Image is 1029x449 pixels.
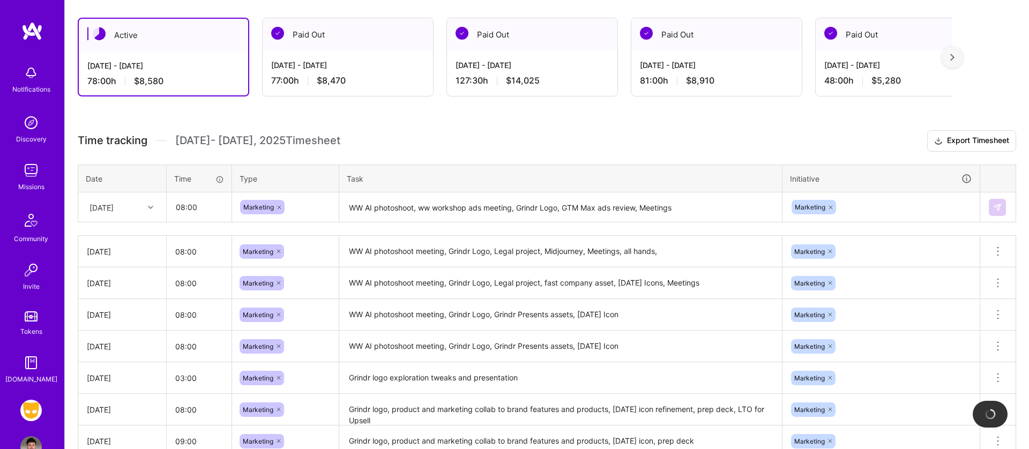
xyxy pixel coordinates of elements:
[640,59,793,71] div: [DATE] - [DATE]
[794,279,825,287] span: Marketing
[340,332,781,361] textarea: WW AI photoshoot meeting, Grindr Logo, Grindr Presents assets, [DATE] Icon
[263,18,433,51] div: Paid Out
[167,301,232,329] input: HH:MM
[640,27,653,40] img: Paid Out
[447,18,617,51] div: Paid Out
[993,203,1002,212] img: Submit
[87,341,158,352] div: [DATE]
[167,237,232,266] input: HH:MM
[167,193,231,221] input: HH:MM
[794,342,825,350] span: Marketing
[12,84,50,95] div: Notifications
[243,406,273,414] span: Marketing
[167,364,232,392] input: HH:MM
[456,27,468,40] img: Paid Out
[340,300,781,330] textarea: WW AI photoshoot meeting, Grindr Logo, Grindr Presents assets, [DATE] Icon
[25,311,38,321] img: tokens
[21,21,43,41] img: logo
[93,27,106,40] img: Active
[640,75,793,86] div: 81:00 h
[20,400,42,421] img: Grindr: Product & Marketing
[871,75,901,86] span: $5,280
[795,203,825,211] span: Marketing
[243,311,273,319] span: Marketing
[243,279,273,287] span: Marketing
[456,59,609,71] div: [DATE] - [DATE]
[167,269,232,297] input: HH:MM
[20,259,42,281] img: Invite
[339,164,782,192] th: Task
[794,248,825,256] span: Marketing
[20,62,42,84] img: bell
[243,342,273,350] span: Marketing
[794,374,825,382] span: Marketing
[20,352,42,373] img: guide book
[271,27,284,40] img: Paid Out
[79,19,248,51] div: Active
[5,373,57,385] div: [DOMAIN_NAME]
[790,173,972,185] div: Initiative
[271,75,424,86] div: 77:00 h
[794,311,825,319] span: Marketing
[934,136,943,147] i: icon Download
[134,76,163,87] span: $8,580
[271,59,424,71] div: [DATE] - [DATE]
[927,130,1016,152] button: Export Timesheet
[816,18,986,51] div: Paid Out
[824,27,837,40] img: Paid Out
[87,436,158,447] div: [DATE]
[950,54,955,61] img: right
[686,75,714,86] span: $8,910
[340,268,781,298] textarea: WW AI photoshoot meeting, Grindr Logo, Legal project, fast company asset, [DATE] Icons, Meetings
[87,309,158,320] div: [DATE]
[243,374,273,382] span: Marketing
[631,18,802,51] div: Paid Out
[78,164,167,192] th: Date
[148,205,153,210] i: icon Chevron
[794,406,825,414] span: Marketing
[16,133,47,145] div: Discovery
[87,278,158,289] div: [DATE]
[167,395,232,424] input: HH:MM
[87,60,240,71] div: [DATE] - [DATE]
[174,173,224,184] div: Time
[23,281,40,292] div: Invite
[18,207,44,233] img: Community
[87,76,240,87] div: 78:00 h
[78,134,147,147] span: Time tracking
[456,75,609,86] div: 127:30 h
[824,75,978,86] div: 48:00 h
[87,372,158,384] div: [DATE]
[985,409,996,420] img: loading
[243,248,273,256] span: Marketing
[340,363,781,393] textarea: Grindr logo exploration tweaks and presentation
[317,75,346,86] span: $8,470
[824,59,978,71] div: [DATE] - [DATE]
[167,332,232,361] input: HH:MM
[20,112,42,133] img: discovery
[243,437,273,445] span: Marketing
[87,404,158,415] div: [DATE]
[20,326,42,337] div: Tokens
[340,193,781,222] textarea: WW AI photoshoot, ww workshop ads meeting, Grindr Logo, GTM Max ads review, Meetings
[989,199,1007,216] div: null
[18,181,44,192] div: Missions
[506,75,540,86] span: $14,025
[90,201,114,213] div: [DATE]
[232,164,339,192] th: Type
[175,134,340,147] span: [DATE] - [DATE] , 2025 Timesheet
[18,400,44,421] a: Grindr: Product & Marketing
[340,395,781,424] textarea: Grindr logo, product and marketing collab to brand features and products, [DATE] icon refinement,...
[14,233,48,244] div: Community
[794,437,825,445] span: Marketing
[20,160,42,181] img: teamwork
[243,203,274,211] span: Marketing
[87,246,158,257] div: [DATE]
[340,237,781,267] textarea: WW AI photoshoot meeting, Grindr Logo, Legal project, Midjourney, Meetings, all hands,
